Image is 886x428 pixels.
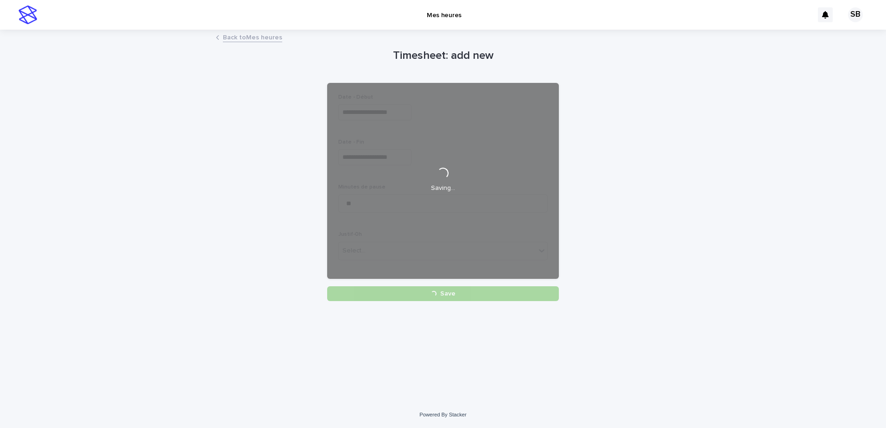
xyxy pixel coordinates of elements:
[431,184,455,192] p: Saving…
[327,286,559,301] button: Save
[223,31,282,42] a: Back toMes heures
[419,412,466,417] a: Powered By Stacker
[19,6,37,24] img: stacker-logo-s-only.png
[440,290,456,297] span: Save
[848,7,863,22] div: SB
[327,49,559,63] h1: Timesheet: add new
